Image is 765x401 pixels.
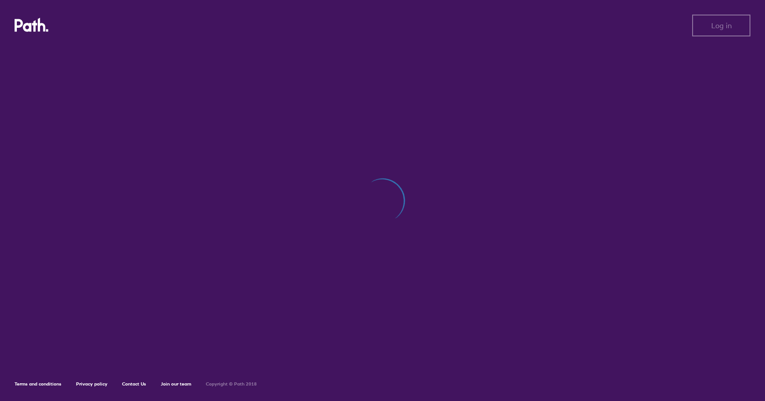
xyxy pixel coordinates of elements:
[15,381,61,387] a: Terms and conditions
[161,381,191,387] a: Join our team
[76,381,107,387] a: Privacy policy
[711,21,732,30] span: Log in
[206,381,257,387] h6: Copyright © Path 2018
[692,15,750,36] button: Log in
[122,381,146,387] a: Contact Us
